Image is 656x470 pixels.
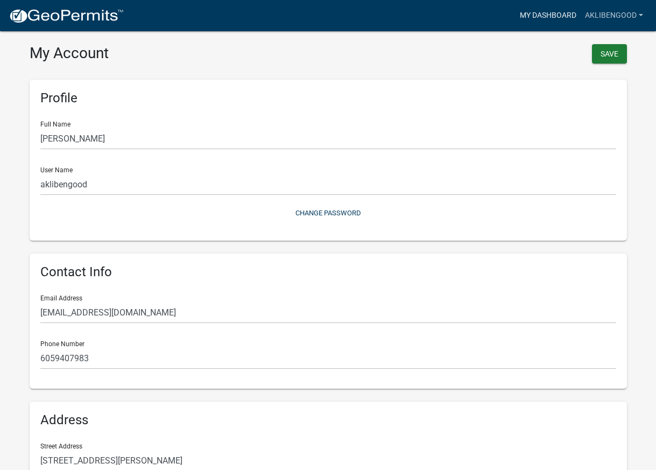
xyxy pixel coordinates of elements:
h6: Profile [40,90,616,106]
h6: Contact Info [40,264,616,280]
a: aklibengood [581,5,647,26]
button: Change Password [40,204,616,222]
h6: Address [40,412,616,428]
h3: My Account [30,44,320,62]
button: Save [592,44,627,64]
a: My Dashboard [516,5,581,26]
